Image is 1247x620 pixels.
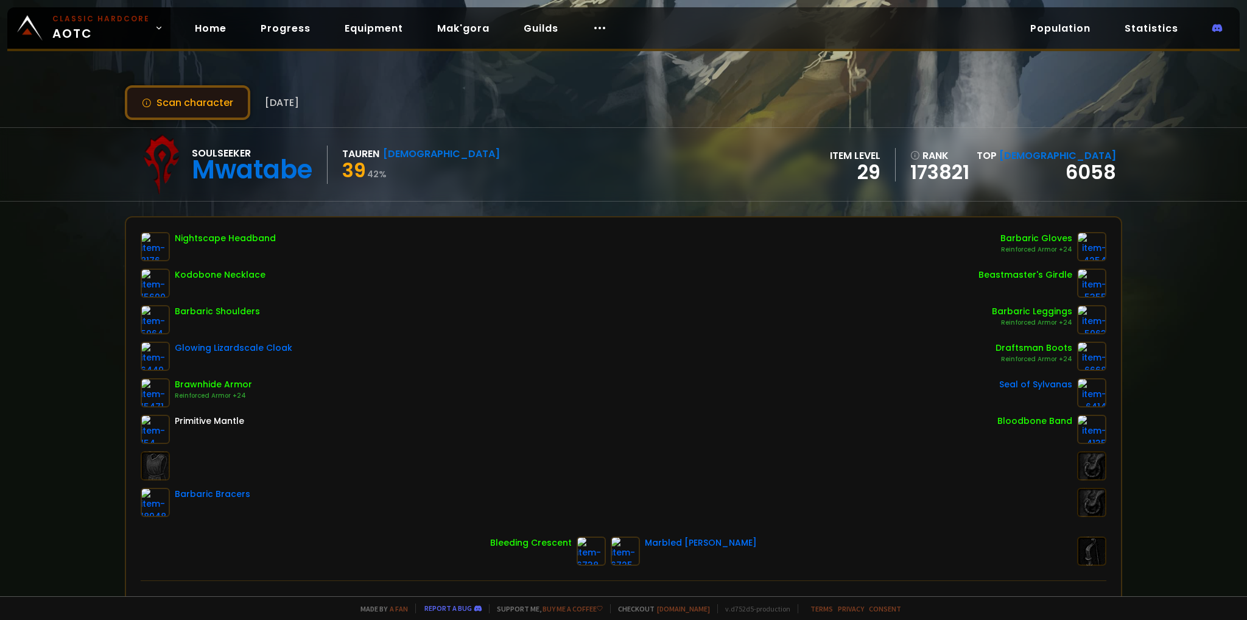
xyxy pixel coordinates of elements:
a: Equipment [335,16,413,41]
div: Barbaric Gloves [1000,232,1072,245]
div: Top [977,148,1116,163]
div: Draftsman Boots [996,342,1072,354]
img: item-15690 [141,269,170,298]
img: item-5355 [1077,269,1106,298]
img: item-6738 [577,537,606,566]
div: 2193 [346,596,367,611]
a: Home [185,16,236,41]
div: Mwatabe [192,161,312,179]
a: a fan [390,604,408,613]
a: Report a bug [424,604,472,613]
div: Barbaric Shoulders [175,305,260,318]
div: Soulseeker [192,146,312,161]
a: [DOMAIN_NAME] [657,604,710,613]
div: Stamina [396,596,438,611]
a: Privacy [838,604,864,613]
small: 42 % [367,168,387,180]
div: 176 [594,596,609,611]
img: item-5964 [141,305,170,334]
div: Barbaric Leggings [992,305,1072,318]
a: Buy me a coffee [543,604,603,613]
div: Marbled [PERSON_NAME] [645,537,757,549]
div: Tauren [342,146,379,161]
div: Reinforced Armor +24 [992,318,1072,328]
img: item-6725 [611,537,640,566]
img: item-5963 [1077,305,1106,334]
span: [DATE] [265,95,299,110]
div: 29 [830,163,880,181]
div: 1788 [1070,596,1092,611]
a: Consent [869,604,901,613]
div: Kodobone Necklace [175,269,265,281]
div: Bleeding Crescent [490,537,572,549]
div: rank [910,148,969,163]
img: item-4135 [1077,415,1106,444]
div: [DEMOGRAPHIC_DATA] [383,146,500,161]
div: Glowing Lizardscale Cloak [175,342,292,354]
img: item-6668 [1077,342,1106,371]
div: Beastmaster's Girdle [978,269,1072,281]
a: Classic HardcoreAOTC [7,7,170,49]
a: Guilds [514,16,568,41]
a: Statistics [1115,16,1188,41]
div: Health [155,596,188,611]
img: item-154 [141,415,170,444]
button: Scan character [125,85,250,120]
div: Reinforced Armor +24 [175,391,252,401]
div: Brawnhide Armor [175,378,252,391]
img: item-18948 [141,488,170,517]
img: item-8176 [141,232,170,261]
span: [DEMOGRAPHIC_DATA] [999,149,1116,163]
div: Reinforced Armor +24 [996,354,1072,364]
div: Seal of Sylvanas [999,378,1072,391]
div: Reinforced Armor +24 [1000,245,1072,255]
img: item-15471 [141,378,170,407]
a: 173821 [910,163,969,181]
span: v. d752d5 - production [717,604,790,613]
a: Terms [810,604,833,613]
div: Armor [880,596,910,611]
div: item level [830,148,880,163]
div: Attack Power [638,596,704,611]
a: Mak'gora [427,16,499,41]
a: Population [1020,16,1100,41]
img: item-6414 [1077,378,1106,407]
div: 214 [835,596,851,611]
span: Checkout [610,604,710,613]
div: Primitive Mantle [175,415,244,428]
a: Progress [251,16,320,41]
a: 6058 [1066,158,1116,186]
span: Made by [353,604,408,613]
div: Nightscape Headband [175,232,276,245]
span: Support me, [489,604,603,613]
span: 39 [342,157,366,184]
span: AOTC [52,13,150,43]
small: Classic Hardcore [52,13,150,24]
img: item-4254 [1077,232,1106,261]
img: item-6449 [141,342,170,371]
div: Bloodbone Band [997,415,1072,428]
div: Barbaric Bracers [175,488,250,501]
